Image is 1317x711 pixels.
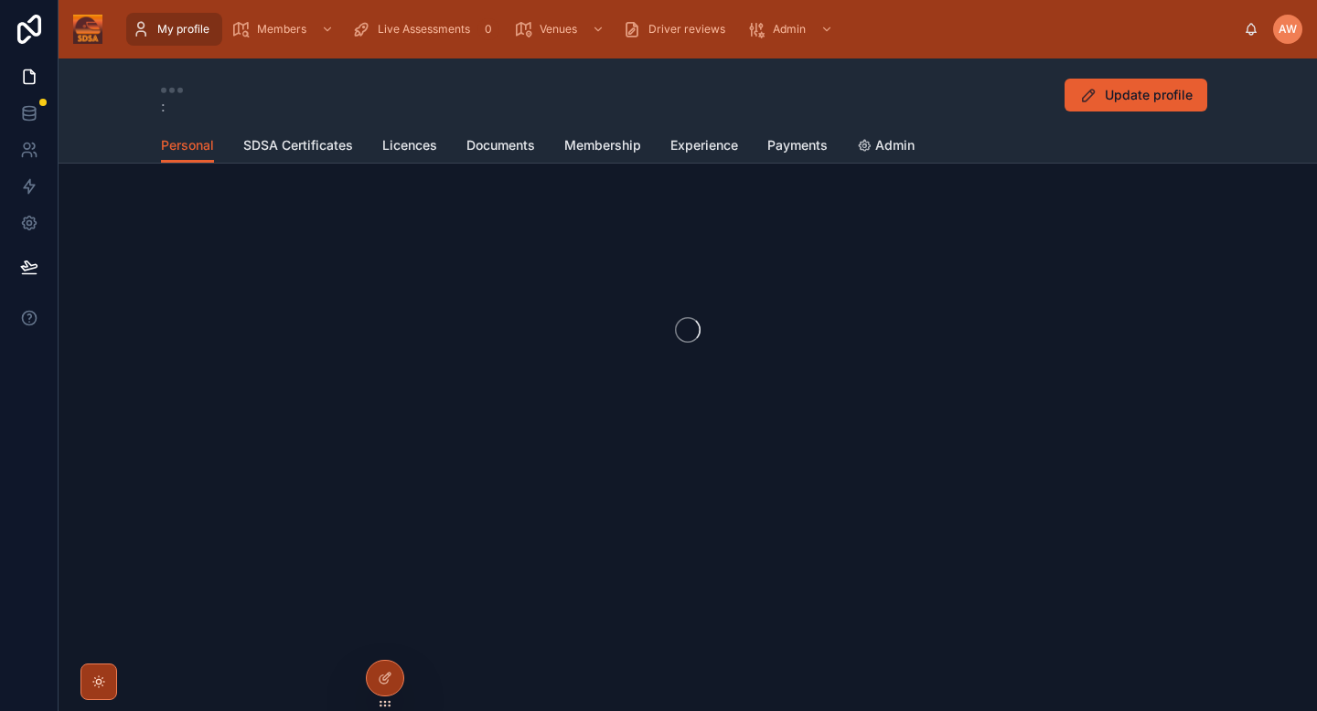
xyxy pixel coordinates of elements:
[126,13,222,46] a: My profile
[161,129,214,164] a: Personal
[73,15,102,44] img: App logo
[767,136,828,154] span: Payments
[509,13,614,46] a: Venues
[466,136,535,154] span: Documents
[243,136,353,154] span: SDSA Certificates
[564,136,641,154] span: Membership
[243,129,353,165] a: SDSA Certificates
[670,129,738,165] a: Experience
[466,129,535,165] a: Documents
[564,129,641,165] a: Membership
[347,13,505,46] a: Live Assessments0
[875,136,915,154] span: Admin
[670,136,738,154] span: Experience
[617,13,738,46] a: Driver reviews
[540,22,577,37] span: Venues
[226,13,343,46] a: Members
[1105,86,1193,104] span: Update profile
[477,18,499,40] div: 0
[157,22,209,37] span: My profile
[161,136,214,154] span: Personal
[742,13,842,46] a: Admin
[767,129,828,165] a: Payments
[378,22,470,37] span: Live Assessments
[773,22,806,37] span: Admin
[161,95,183,117] span: :
[857,129,915,165] a: Admin
[382,129,437,165] a: Licences
[1279,22,1297,37] span: AW
[1065,79,1207,111] button: Update profile
[648,22,725,37] span: Driver reviews
[117,9,1244,49] div: scrollable content
[257,22,306,37] span: Members
[382,136,437,154] span: Licences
